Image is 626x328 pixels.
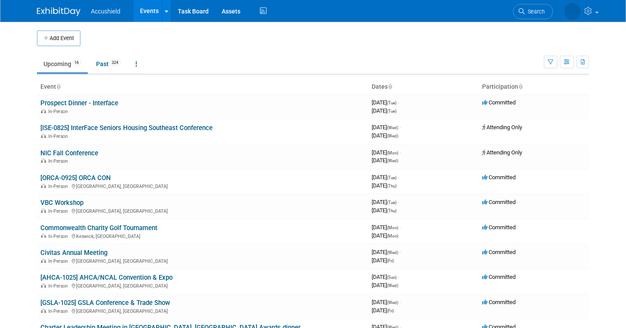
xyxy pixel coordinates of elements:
[40,232,365,239] div: Keswick, [GEOGRAPHIC_DATA]
[109,60,121,66] span: 324
[387,208,396,213] span: (Thu)
[387,175,396,180] span: (Tue)
[48,283,70,289] span: In-Person
[387,158,398,163] span: (Wed)
[398,174,399,181] span: -
[40,174,111,182] a: [ORCA-0925] ORCA CON
[400,249,401,255] span: -
[398,274,399,280] span: -
[372,182,396,189] span: [DATE]
[387,109,396,114] span: (Tue)
[40,207,365,214] div: [GEOGRAPHIC_DATA], [GEOGRAPHIC_DATA]
[41,109,46,113] img: In-Person Event
[372,307,394,314] span: [DATE]
[41,234,46,238] img: In-Person Event
[372,99,399,106] span: [DATE]
[40,199,83,207] a: VBC Workshop
[372,157,398,164] span: [DATE]
[372,107,396,114] span: [DATE]
[372,174,399,181] span: [DATE]
[48,258,70,264] span: In-Person
[372,232,398,239] span: [DATE]
[40,299,170,307] a: [GSLA-1025] GSLA Conference & Trade Show
[387,258,394,263] span: (Fri)
[372,249,401,255] span: [DATE]
[40,149,98,157] a: NIC Fall Conference
[48,109,70,114] span: In-Person
[482,99,516,106] span: Committed
[387,308,394,313] span: (Fri)
[513,4,553,19] a: Search
[387,275,396,280] span: (Sun)
[40,249,107,257] a: Civitas Annual Meeting
[37,80,368,94] th: Event
[482,199,516,205] span: Committed
[41,158,46,163] img: In-Person Event
[37,56,88,72] a: Upcoming16
[40,124,213,132] a: [ISE-0825] InterFace Seniors Housing Southeast Conference
[400,299,401,305] span: -
[372,299,401,305] span: [DATE]
[372,149,401,156] span: [DATE]
[387,234,398,238] span: (Mon)
[40,257,365,264] div: [GEOGRAPHIC_DATA], [GEOGRAPHIC_DATA]
[41,283,46,288] img: In-Person Event
[41,134,46,138] img: In-Person Event
[40,274,173,281] a: [AHCA-1025] AHCA/NCAL Convention & Expo
[368,80,479,94] th: Dates
[482,174,516,181] span: Committed
[48,208,70,214] span: In-Person
[398,99,399,106] span: -
[40,99,118,107] a: Prospect Dinner - Interface
[564,3,581,20] img: Josh Harris
[482,124,522,131] span: Attending Only
[37,7,80,16] img: ExhibitDay
[48,308,70,314] span: In-Person
[40,307,365,314] div: [GEOGRAPHIC_DATA], [GEOGRAPHIC_DATA]
[37,30,80,46] button: Add Event
[482,274,516,280] span: Committed
[372,224,401,231] span: [DATE]
[482,149,522,156] span: Attending Only
[482,224,516,231] span: Committed
[90,56,127,72] a: Past324
[387,134,398,138] span: (Wed)
[372,199,399,205] span: [DATE]
[40,282,365,289] div: [GEOGRAPHIC_DATA], [GEOGRAPHIC_DATA]
[387,200,396,205] span: (Tue)
[387,100,396,105] span: (Tue)
[41,184,46,188] img: In-Person Event
[387,125,398,130] span: (Wed)
[525,8,545,15] span: Search
[400,224,401,231] span: -
[482,249,516,255] span: Committed
[387,184,396,188] span: (Thu)
[388,83,392,90] a: Sort by Start Date
[518,83,523,90] a: Sort by Participation Type
[56,83,60,90] a: Sort by Event Name
[372,257,394,264] span: [DATE]
[372,207,396,214] span: [DATE]
[48,234,70,239] span: In-Person
[40,224,157,232] a: Commonwealth Charity Golf Tournament
[387,300,398,305] span: (Wed)
[91,8,120,15] span: Accushield
[372,282,398,288] span: [DATE]
[387,151,398,155] span: (Mon)
[372,132,398,139] span: [DATE]
[48,134,70,139] span: In-Person
[72,60,81,66] span: 16
[387,283,398,288] span: (Wed)
[398,199,399,205] span: -
[48,158,70,164] span: In-Person
[372,274,399,280] span: [DATE]
[372,124,401,131] span: [DATE]
[387,225,398,230] span: (Mon)
[41,208,46,213] img: In-Person Event
[400,124,401,131] span: -
[400,149,401,156] span: -
[482,299,516,305] span: Committed
[48,184,70,189] span: In-Person
[41,308,46,313] img: In-Person Event
[41,258,46,263] img: In-Person Event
